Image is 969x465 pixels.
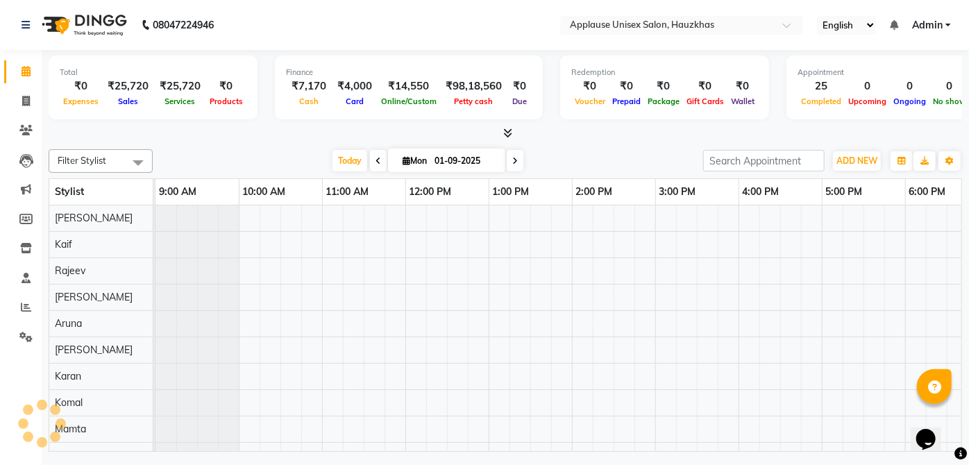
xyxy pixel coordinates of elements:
div: Finance [286,67,532,78]
a: 10:00 AM [239,182,289,202]
div: 25 [798,78,845,94]
div: ₹0 [60,78,102,94]
a: 11:00 AM [323,182,373,202]
span: Cash [296,96,322,106]
span: Rajeev [55,264,85,277]
div: Total [60,67,246,78]
span: [PERSON_NAME] [55,449,133,462]
div: 0 [890,78,929,94]
span: Online/Custom [378,96,440,106]
div: Redemption [571,67,758,78]
a: 9:00 AM [155,182,200,202]
div: ₹4,000 [332,78,378,94]
b: 08047224946 [153,6,214,44]
span: [PERSON_NAME] [55,291,133,303]
a: 6:00 PM [906,182,950,202]
span: Gift Cards [683,96,727,106]
div: ₹0 [507,78,532,94]
span: Completed [798,96,845,106]
span: Voucher [571,96,609,106]
div: ₹14,550 [378,78,440,94]
span: Prepaid [609,96,644,106]
div: ₹98,18,560 [440,78,507,94]
span: Services [162,96,199,106]
span: Upcoming [845,96,890,106]
div: ₹0 [206,78,246,94]
input: Search Appointment [703,150,825,171]
span: [PERSON_NAME] [55,344,133,356]
div: ₹25,720 [154,78,206,94]
div: ₹0 [727,78,758,94]
span: Sales [115,96,142,106]
div: ₹0 [609,78,644,94]
img: logo [35,6,130,44]
span: Mamta [55,423,86,435]
a: 1:00 PM [489,182,533,202]
span: Wallet [727,96,758,106]
span: Package [644,96,683,106]
div: ₹7,170 [286,78,332,94]
iframe: chat widget [911,409,955,451]
div: ₹0 [571,78,609,94]
span: Card [342,96,367,106]
a: 3:00 PM [656,182,700,202]
span: Kaif [55,238,72,251]
a: 12:00 PM [406,182,455,202]
span: Ongoing [890,96,929,106]
span: Products [206,96,246,106]
div: 0 [845,78,890,94]
span: Stylist [55,185,84,198]
span: Today [332,150,367,171]
span: ADD NEW [836,155,877,166]
span: Admin [912,18,943,33]
span: [PERSON_NAME] [55,212,133,224]
div: ₹0 [644,78,683,94]
span: Expenses [60,96,102,106]
a: 2:00 PM [573,182,616,202]
a: 5:00 PM [823,182,866,202]
span: Aruna [55,317,82,330]
div: ₹25,720 [102,78,154,94]
span: Filter Stylist [58,155,106,166]
span: Mon [399,155,430,166]
span: Karan [55,370,81,382]
span: Due [509,96,530,106]
a: 4:00 PM [739,182,783,202]
span: Petty cash [451,96,497,106]
input: 2025-09-01 [430,151,500,171]
button: ADD NEW [833,151,881,171]
div: ₹0 [683,78,727,94]
span: Komal [55,396,83,409]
